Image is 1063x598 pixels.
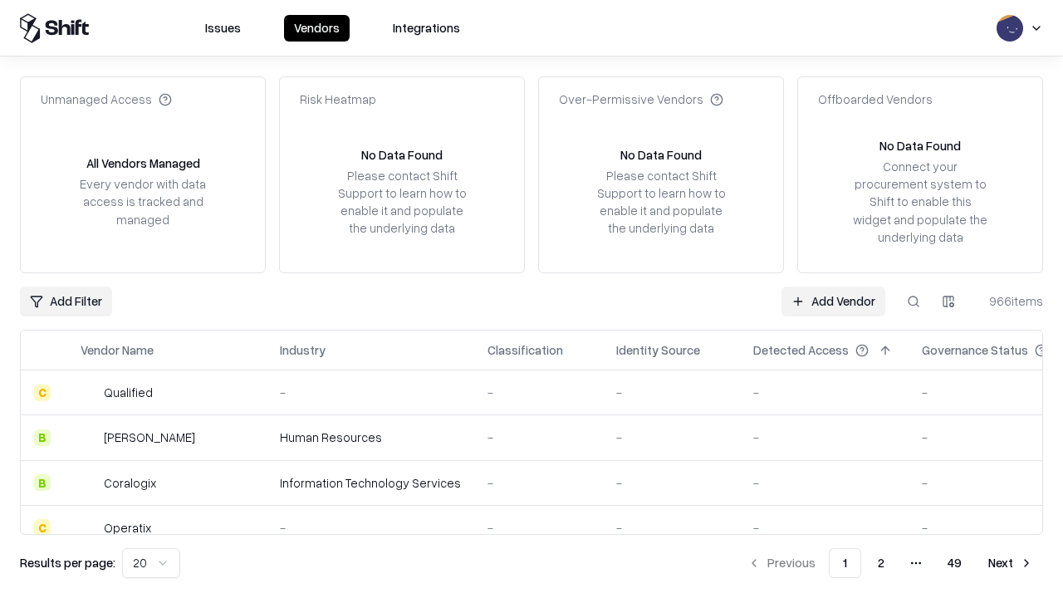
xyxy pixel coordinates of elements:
div: - [487,519,590,537]
div: Unmanaged Access [41,91,172,108]
button: 49 [934,548,975,578]
div: Connect your procurement system to Shift to enable this widget and populate the underlying data [851,158,989,246]
div: - [753,384,895,401]
div: C [34,519,51,536]
div: C [34,385,51,401]
img: Coralogix [81,474,97,491]
p: Results per page: [20,554,115,571]
div: Industry [280,341,326,359]
nav: pagination [737,548,1043,578]
div: - [487,429,590,446]
button: Integrations [383,15,470,42]
div: - [616,474,727,492]
a: Add Vendor [781,287,885,316]
button: Add Filter [20,287,112,316]
div: No Data Found [879,137,961,154]
img: Operatix [81,519,97,536]
div: All Vendors Managed [86,154,200,172]
div: - [280,519,461,537]
div: - [616,384,727,401]
div: Information Technology Services [280,474,461,492]
div: - [616,519,727,537]
button: 1 [829,548,861,578]
div: Coralogix [104,474,156,492]
div: Operatix [104,519,151,537]
div: B [34,474,51,491]
div: - [487,384,590,401]
div: - [753,474,895,492]
button: Next [978,548,1043,578]
div: Identity Source [616,341,700,359]
div: Governance Status [922,341,1028,359]
div: - [753,519,895,537]
div: No Data Found [620,146,702,164]
div: Vendor Name [81,341,154,359]
div: Over-Permissive Vendors [559,91,723,108]
div: No Data Found [361,146,443,164]
div: [PERSON_NAME] [104,429,195,446]
img: Deel [81,429,97,446]
div: Risk Heatmap [300,91,376,108]
div: - [280,384,461,401]
div: Classification [487,341,563,359]
div: - [753,429,895,446]
button: Issues [195,15,251,42]
div: Detected Access [753,341,849,359]
div: - [487,474,590,492]
button: Vendors [284,15,350,42]
div: Offboarded Vendors [818,91,933,108]
div: Every vendor with data access is tracked and managed [74,175,212,228]
div: Human Resources [280,429,461,446]
div: - [616,429,727,446]
div: Please contact Shift Support to learn how to enable it and populate the underlying data [333,167,471,238]
button: 2 [865,548,898,578]
img: Qualified [81,385,97,401]
div: Qualified [104,384,153,401]
div: B [34,429,51,446]
div: Please contact Shift Support to learn how to enable it and populate the underlying data [592,167,730,238]
div: 966 items [977,292,1043,310]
